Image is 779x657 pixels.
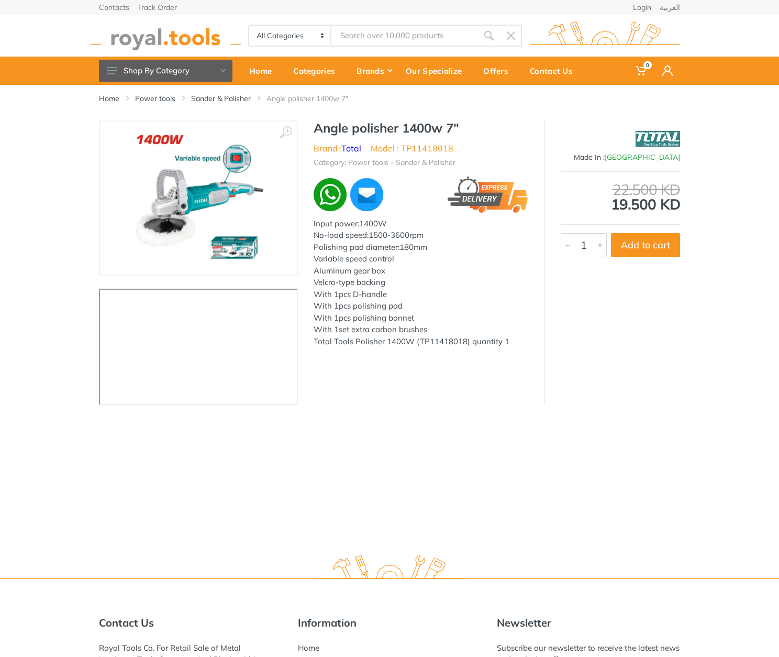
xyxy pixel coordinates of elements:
button: Shop By Category [99,60,232,82]
a: Sander & Polisher [191,93,251,104]
a: Categories [286,57,349,85]
a: Home [242,57,286,85]
div: Our Specialize [398,60,476,82]
span: 0 [643,61,652,69]
img: Royal Tools - Angle polisher 1400w 7 [132,132,264,264]
div: With 1set extra carbon brushes [314,324,528,336]
nav: breadcrumb [99,93,680,104]
input: Site search [331,25,478,47]
img: wa.webp [314,178,347,211]
select: Category [249,26,331,46]
div: With 1pcs D-handle [314,289,528,301]
img: express.png [448,177,528,213]
li: Model : TP11418018 [371,142,453,155]
a: Track Order [138,4,177,11]
a: Contacts [99,4,129,11]
div: Brands [349,60,398,82]
div: Contact Us [522,60,587,82]
h5: Newsletter [497,617,680,629]
div: Velcro-type backing [314,277,528,289]
h5: Contact Us [99,617,282,629]
a: Login [633,4,651,11]
a: Contact Us [522,57,587,85]
div: No-load speed:1500-3600rpm [314,229,528,242]
li: Brand : [314,142,361,155]
img: Total [636,126,680,152]
div: Total Tools Polisher 1400W (TP11418018) quantity 1 [314,336,528,348]
h5: Information [298,617,481,629]
div: Categories [286,60,349,82]
div: With 1pcs polishing pad [314,300,528,312]
a: Offers [476,57,522,85]
a: Our Specialize [398,57,476,85]
img: royal.tools Logo [530,21,680,50]
div: With 1pcs polishing bonnet [314,312,528,324]
a: Total [341,143,361,154]
a: Home [99,93,119,104]
div: Offers [476,60,522,82]
a: Power tools [135,93,175,104]
li: Category: Power tools - Sander & Polisher [314,157,455,168]
div: Aluminum gear box [314,265,528,277]
a: 0 [628,57,655,85]
img: ma.webp [349,177,385,213]
li: Angle polisher 1400w 7" [266,93,364,104]
div: Made In : [561,152,680,163]
span: [GEOGRAPHIC_DATA] [605,152,680,162]
button: Add to cart [611,233,680,257]
a: Home [298,643,319,653]
div: Home [242,60,286,82]
div: 19.500 KD [561,182,680,212]
a: العربية [660,4,680,11]
img: royal.tools Logo [315,555,465,584]
div: Input power:1400W [314,218,528,230]
h1: Angle polisher 1400w 7" [314,121,528,136]
img: royal.tools Logo [91,21,241,50]
div: Polishing pad diameter:180mm [314,242,528,254]
div: 22.500 KD [561,182,680,197]
div: Variable speed control [314,253,528,265]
